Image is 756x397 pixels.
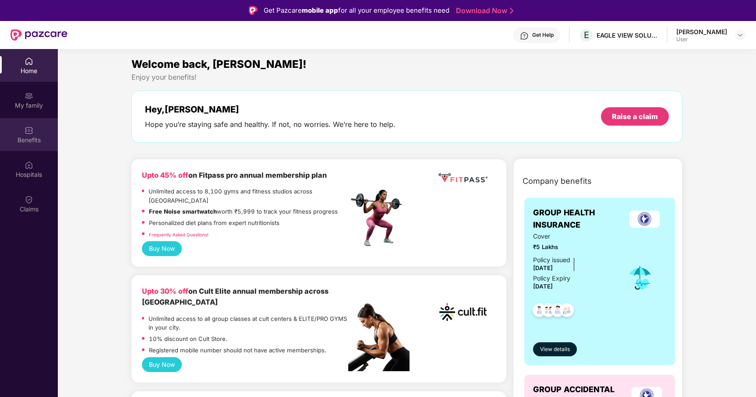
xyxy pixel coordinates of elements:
[142,241,182,256] button: Buy Now
[25,57,33,66] img: svg+xml;base64,PHN2ZyBpZD0iSG9tZSIgeG1sbnM9Imh0dHA6Ly93d3cudzMub3JnLzIwMDAvc3ZnIiB3aWR0aD0iMjAiIG...
[597,31,658,39] div: EAGLE VIEW SOLUTIONS PRIVATE LIMITED
[540,345,570,354] span: View details
[533,232,614,241] span: Cover
[145,104,396,115] div: Hey, [PERSON_NAME]
[533,274,570,283] div: Policy Expiry
[538,301,559,322] img: svg+xml;base64,PHN2ZyB4bWxucz0iaHR0cDovL3d3dy53My5vcmcvMjAwMC9zdmciIHdpZHRoPSI0OC45MTUiIGhlaWdodD...
[348,303,410,371] img: pc2.png
[25,161,33,169] img: svg+xml;base64,PHN2ZyBpZD0iSG9zcGl0YWxzIiB4bWxucz0iaHR0cDovL3d3dy53My5vcmcvMjAwMC9zdmciIHdpZHRoPS...
[148,314,348,332] p: Unlimited access to all group classes at cult centers & ELITE/PRO GYMS in your city.
[533,283,553,290] span: [DATE]
[142,171,188,179] b: Upto 45% off
[676,36,727,43] div: User
[142,287,329,306] b: on Cult Elite annual membership across [GEOGRAPHIC_DATA]
[533,242,614,252] span: ₹5 Lakhs
[547,301,569,322] img: svg+xml;base64,PHN2ZyB4bWxucz0iaHR0cDovL3d3dy53My5vcmcvMjAwMC9zdmciIHdpZHRoPSI0OC45NDMiIGhlaWdodD...
[626,263,654,292] img: icon
[532,32,554,39] div: Get Help
[131,73,683,82] div: Enjoy your benefits!
[302,6,338,14] strong: mobile app
[348,187,410,249] img: fpp.png
[737,32,744,39] img: svg+xml;base64,PHN2ZyBpZD0iRHJvcGRvd24tMzJ4MzIiIHhtbG5zPSJodHRwOi8vd3d3LnczLm9yZy8yMDAwL3N2ZyIgd2...
[533,207,623,232] span: GROUP HEALTH INSURANCE
[249,6,258,15] img: Logo
[533,255,570,265] div: Policy issued
[520,32,529,40] img: svg+xml;base64,PHN2ZyBpZD0iSGVscC0zMngzMiIgeG1sbnM9Imh0dHA6Ly93d3cudzMub3JnLzIwMDAvc3ZnIiB3aWR0aD...
[533,264,553,271] span: [DATE]
[676,28,727,36] div: [PERSON_NAME]
[25,126,33,135] img: svg+xml;base64,PHN2ZyBpZD0iQmVuZWZpdHMiIHhtbG5zPSJodHRwOi8vd3d3LnczLm9yZy8yMDAwL3N2ZyIgd2lkdGg9Ij...
[148,187,348,205] p: Unlimited access to 8,100 gyms and fitness studios across [GEOGRAPHIC_DATA]
[149,207,338,216] p: worth ₹5,999 to track your fitness progress
[142,171,327,179] b: on Fitpass pro annual membership plan
[25,91,33,100] img: svg+xml;base64,PHN2ZyB3aWR0aD0iMjAiIGhlaWdodD0iMjAiIHZpZXdCb3g9IjAgMCAyMCAyMCIgZmlsbD0ibm9uZSIgeG...
[584,30,589,40] span: E
[11,29,67,41] img: New Pazcare Logo
[510,6,513,15] img: Stroke
[131,58,307,70] span: Welcome back, [PERSON_NAME]!
[149,232,208,237] a: Frequently Asked Questions!
[523,175,592,187] span: Company benefits
[149,346,326,355] p: Registered mobile number should not have active memberships.
[25,195,33,204] img: svg+xml;base64,PHN2ZyBpZD0iQ2xhaW0iIHhtbG5zPSJodHRwOi8vd3d3LnczLm9yZy8yMDAwL3N2ZyIgd2lkdGg9IjIwIi...
[149,208,217,215] strong: Free Noise smartwatch
[556,301,578,322] img: svg+xml;base64,PHN2ZyB4bWxucz0iaHR0cDovL3d3dy53My5vcmcvMjAwMC9zdmciIHdpZHRoPSI0OC45NDMiIGhlaWdodD...
[142,357,182,372] button: Buy Now
[149,218,279,228] p: Personalized diet plans from expert nutritionists
[264,5,449,16] div: Get Pazcare for all your employee benefits need
[149,334,227,344] p: 10% discount on Cult Store.
[629,211,660,228] img: insurerLogo
[142,287,188,295] b: Upto 30% off
[529,301,550,322] img: svg+xml;base64,PHN2ZyB4bWxucz0iaHR0cDovL3d3dy53My5vcmcvMjAwMC9zdmciIHdpZHRoPSI0OC45NDMiIGhlaWdodD...
[437,286,489,338] img: cult.png
[437,170,489,186] img: fppp.png
[533,342,577,356] button: View details
[456,6,511,15] a: Download Now
[612,112,658,121] div: Raise a claim
[145,120,396,129] div: Hope you’re staying safe and healthy. If not, no worries. We’re here to help.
